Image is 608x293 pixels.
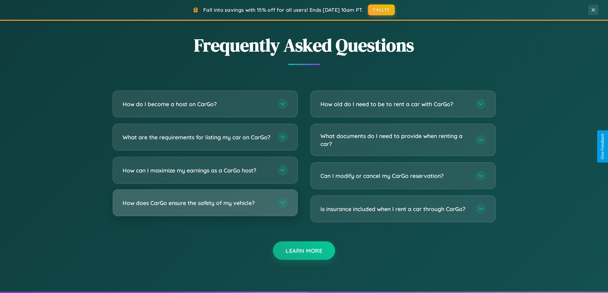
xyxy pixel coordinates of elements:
[320,172,469,180] h3: Can I modify or cancel my CarGo reservation?
[203,7,363,13] span: Fall into savings with 15% off for all users! Ends [DATE] 10am PT.
[123,133,271,141] h3: What are the requirements for listing my car on CarGo?
[600,134,605,159] div: Give Feedback
[368,4,395,15] button: FALL15
[320,205,469,213] h3: Is insurance included when I rent a car through CarGo?
[320,100,469,108] h3: How old do I need to be to rent a car with CarGo?
[123,166,271,174] h3: How can I maximize my earnings as a CarGo host?
[273,241,335,260] button: Learn More
[123,199,271,207] h3: How does CarGo ensure the safety of my vehicle?
[320,132,469,148] h3: What documents do I need to provide when renting a car?
[123,100,271,108] h3: How do I become a host on CarGo?
[113,33,496,57] h2: Frequently Asked Questions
